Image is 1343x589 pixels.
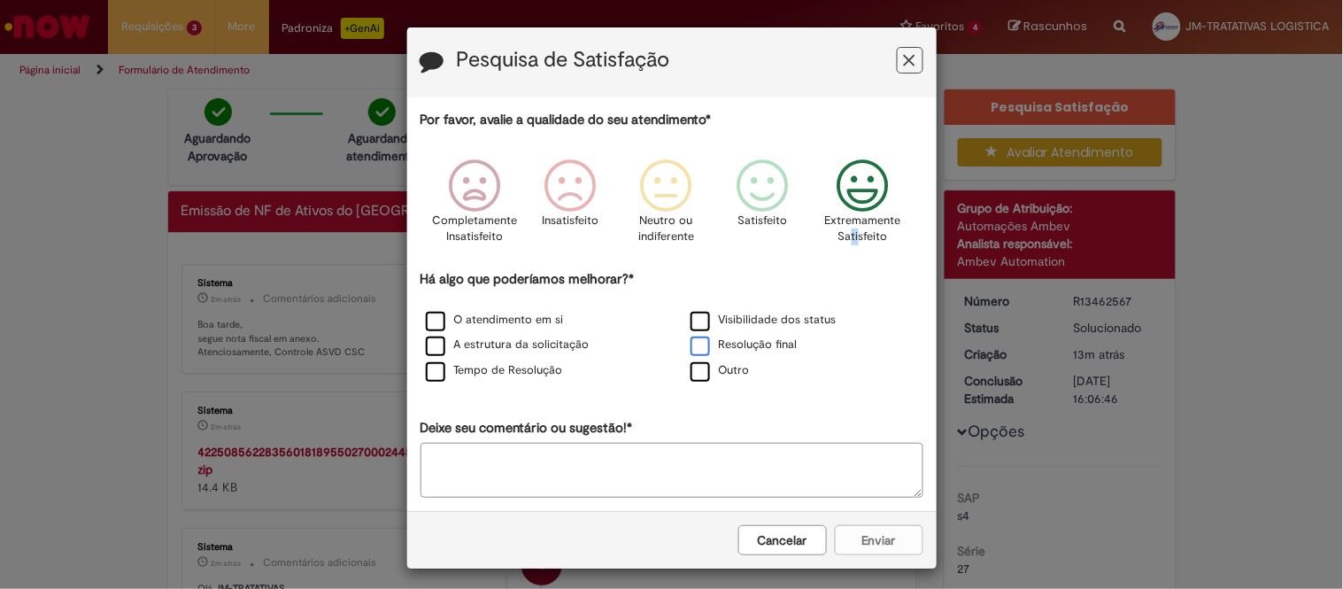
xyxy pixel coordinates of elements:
[635,213,699,245] p: Neutro ou indiferente
[737,213,787,229] p: Satisfeito
[426,337,590,353] label: A estrutura da solicitação
[691,362,750,379] label: Outro
[426,312,564,329] label: O atendimento em si
[432,213,517,245] p: Completamente Insatisfeito
[429,146,520,267] div: Completamente Insatisfeito
[421,419,633,438] label: Deixe seu comentário ou sugestão!*
[543,213,599,229] p: Insatisfeito
[738,525,827,555] button: Cancelar
[426,362,563,379] label: Tempo de Resolução
[717,146,807,267] div: Satisfeito
[457,49,670,72] label: Pesquisa de Satisfação
[691,312,837,329] label: Visibilidade dos status
[813,146,914,267] div: Extremamente Satisfeito
[691,337,798,353] label: Resolução final
[525,146,615,267] div: Insatisfeito
[421,111,712,129] label: Por favor, avalie a qualidade do seu atendimento*
[421,270,923,384] div: Há algo que poderíamos melhorar?*
[825,213,901,245] p: Extremamente Satisfeito
[621,146,712,267] div: Neutro ou indiferente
